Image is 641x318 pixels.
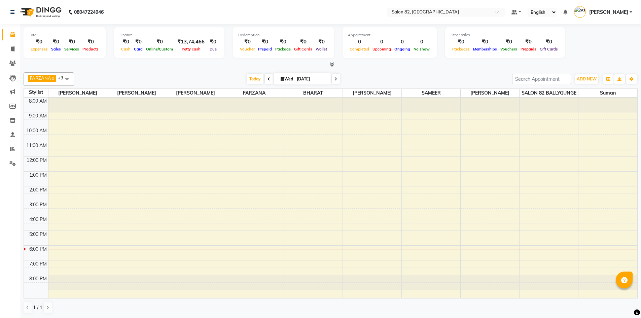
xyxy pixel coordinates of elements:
[348,38,371,46] div: 0
[51,75,54,81] a: x
[28,246,48,253] div: 6:00 PM
[471,47,499,51] span: Memberships
[63,38,81,46] div: ₹0
[29,38,49,46] div: ₹0
[247,74,263,84] span: Today
[28,231,48,238] div: 5:00 PM
[520,89,578,97] span: SALON 82 BALLYGUNGE
[63,47,81,51] span: Services
[578,89,637,97] span: suman
[28,260,48,268] div: 7:00 PM
[28,186,48,193] div: 2:00 PM
[274,38,292,46] div: ₹0
[28,172,48,179] div: 1:00 PM
[238,47,256,51] span: Voucher
[256,38,274,46] div: ₹0
[49,38,63,46] div: ₹0
[132,47,144,51] span: Card
[538,47,560,51] span: Gift Cards
[81,47,100,51] span: Products
[574,6,586,18] img: sangita
[119,38,132,46] div: ₹0
[175,38,207,46] div: ₹13,74,466
[24,89,48,96] div: Stylist
[28,98,48,105] div: 8:00 AM
[256,47,274,51] span: Prepaid
[29,32,100,38] div: Total
[348,47,371,51] span: Completed
[180,47,202,51] span: Petty cash
[33,304,42,311] span: 1 / 1
[58,75,68,80] span: +9
[28,201,48,208] div: 3:00 PM
[17,3,63,22] img: logo
[343,89,401,97] span: [PERSON_NAME]
[589,9,628,16] span: [PERSON_NAME]
[25,127,48,134] div: 10:00 AM
[348,32,431,38] div: Appointment
[207,38,219,46] div: ₹0
[512,74,571,84] input: Search Appointment
[144,47,175,51] span: Online/Custom
[74,3,104,22] b: 08047224946
[613,291,634,311] iframe: chat widget
[29,47,49,51] span: Expenses
[284,89,343,97] span: BHARAT
[119,47,132,51] span: Cash
[25,142,48,149] div: 11:00 AM
[519,47,538,51] span: Prepaids
[451,38,471,46] div: ₹0
[238,38,256,46] div: ₹0
[402,89,460,97] span: SAMEER
[538,38,560,46] div: ₹0
[295,74,328,84] input: 2025-09-03
[461,89,519,97] span: [PERSON_NAME]
[393,38,412,46] div: 0
[471,38,499,46] div: ₹0
[107,89,166,97] span: [PERSON_NAME]
[292,38,314,46] div: ₹0
[144,38,175,46] div: ₹0
[499,38,519,46] div: ₹0
[208,47,218,51] span: Due
[30,75,51,81] span: FARZANA
[132,38,144,46] div: ₹0
[225,89,284,97] span: FARZANA
[274,47,292,51] span: Package
[577,76,597,81] span: ADD NEW
[314,47,329,51] span: Wallet
[49,47,63,51] span: Sales
[28,112,48,119] div: 9:00 AM
[412,38,431,46] div: 0
[371,38,393,46] div: 0
[451,32,560,38] div: Other sales
[238,32,329,38] div: Redemption
[28,216,48,223] div: 4:00 PM
[371,47,393,51] span: Upcoming
[25,157,48,164] div: 12:00 PM
[393,47,412,51] span: Ongoing
[575,74,598,84] button: ADD NEW
[119,32,219,38] div: Finance
[499,47,519,51] span: Vouchers
[28,275,48,282] div: 8:00 PM
[412,47,431,51] span: No show
[519,38,538,46] div: ₹0
[166,89,225,97] span: [PERSON_NAME]
[279,76,295,81] span: Wed
[314,38,329,46] div: ₹0
[292,47,314,51] span: Gift Cards
[81,38,100,46] div: ₹0
[48,89,107,97] span: [PERSON_NAME]
[451,47,471,51] span: Packages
